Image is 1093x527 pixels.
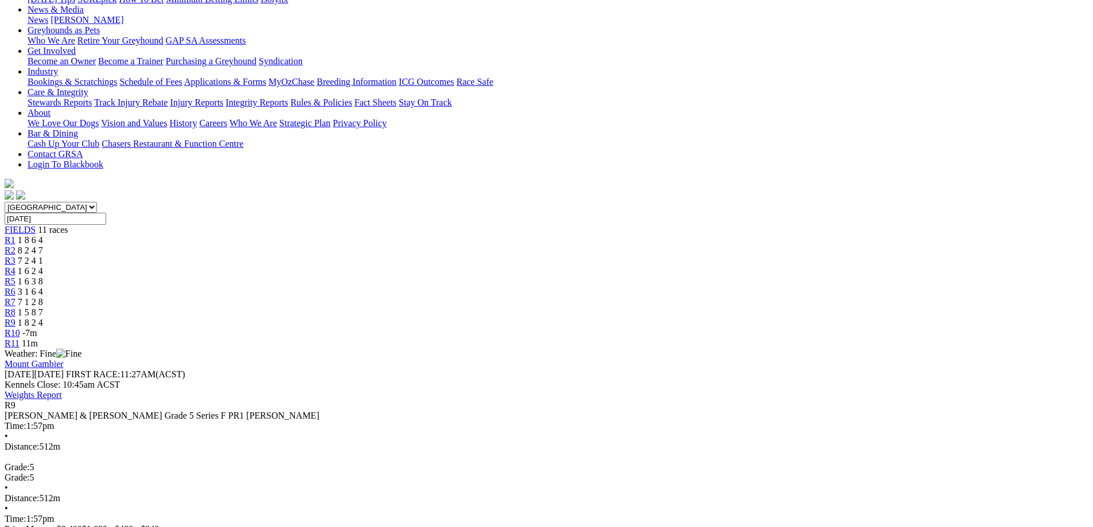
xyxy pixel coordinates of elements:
a: Privacy Policy [333,118,387,128]
a: Bookings & Scratchings [28,77,117,87]
a: Applications & Forms [184,77,266,87]
span: R9 [5,400,15,410]
a: R5 [5,276,15,286]
a: Integrity Reports [225,97,288,107]
a: Get Involved [28,46,76,56]
span: Grade: [5,462,30,472]
a: R7 [5,297,15,307]
a: R4 [5,266,15,276]
span: Time: [5,421,26,431]
span: FIRST RACE: [66,369,120,379]
a: Mount Gambier [5,359,64,369]
span: • [5,431,8,441]
a: R6 [5,287,15,296]
a: Greyhounds as Pets [28,25,100,35]
a: R8 [5,307,15,317]
a: R1 [5,235,15,245]
span: • [5,503,8,513]
span: 1 5 8 7 [18,307,43,317]
span: • [5,483,8,493]
a: News [28,15,48,25]
a: R2 [5,245,15,255]
a: Bar & Dining [28,128,78,138]
div: Industry [28,77,1088,87]
span: Distance: [5,442,39,451]
input: Select date [5,213,106,225]
a: Stewards Reports [28,97,92,107]
span: 1 6 3 8 [18,276,43,286]
div: 5 [5,473,1088,483]
div: Care & Integrity [28,97,1088,108]
a: R10 [5,328,20,338]
img: Fine [56,349,81,359]
a: MyOzChase [269,77,314,87]
img: facebook.svg [5,190,14,200]
a: Cash Up Your Club [28,139,99,149]
div: Get Involved [28,56,1088,67]
a: Stay On Track [399,97,452,107]
span: 11:27AM(ACST) [66,369,185,379]
img: logo-grsa-white.png [5,179,14,188]
img: twitter.svg [16,190,25,200]
a: ICG Outcomes [399,77,454,87]
a: Fact Sheets [355,97,396,107]
a: Purchasing a Greyhound [166,56,256,66]
div: Kennels Close: 10:45am ACST [5,380,1088,390]
a: Weights Report [5,390,62,400]
a: Schedule of Fees [119,77,182,87]
a: Who We Are [28,36,75,45]
div: Bar & Dining [28,139,1088,149]
a: Become an Owner [28,56,96,66]
a: Chasers Restaurant & Function Centre [102,139,243,149]
a: We Love Our Dogs [28,118,99,128]
div: Greyhounds as Pets [28,36,1088,46]
span: 1 6 2 4 [18,266,43,276]
span: Weather: Fine [5,349,81,358]
a: History [169,118,197,128]
a: Race Safe [456,77,493,87]
a: Track Injury Rebate [94,97,168,107]
a: Retire Your Greyhound [77,36,164,45]
span: 3 1 6 4 [18,287,43,296]
div: 1:57pm [5,421,1088,431]
span: 11m [22,338,38,348]
a: GAP SA Assessments [166,36,246,45]
span: [DATE] [5,369,34,379]
div: 5 [5,462,1088,473]
a: Who We Are [230,118,277,128]
a: About [28,108,50,118]
span: Time: [5,514,26,524]
span: 7 1 2 8 [18,297,43,307]
div: 512m [5,493,1088,503]
div: [PERSON_NAME] & [PERSON_NAME] Grade 5 Series F PR1 [PERSON_NAME] [5,411,1088,421]
a: Breeding Information [317,77,396,87]
a: Injury Reports [170,97,223,107]
a: FIELDS [5,225,36,235]
span: R3 [5,256,15,266]
div: News & Media [28,15,1088,25]
a: Login To Blackbook [28,159,103,169]
span: Distance: [5,493,39,503]
span: 1 8 6 4 [18,235,43,245]
a: Care & Integrity [28,87,88,97]
a: Careers [199,118,227,128]
a: R9 [5,318,15,327]
a: Vision and Values [101,118,167,128]
div: 1:57pm [5,514,1088,524]
div: About [28,118,1088,128]
a: R11 [5,338,20,348]
span: 1 8 2 4 [18,318,43,327]
span: 8 2 4 7 [18,245,43,255]
div: 512m [5,442,1088,452]
a: Strategic Plan [279,118,330,128]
